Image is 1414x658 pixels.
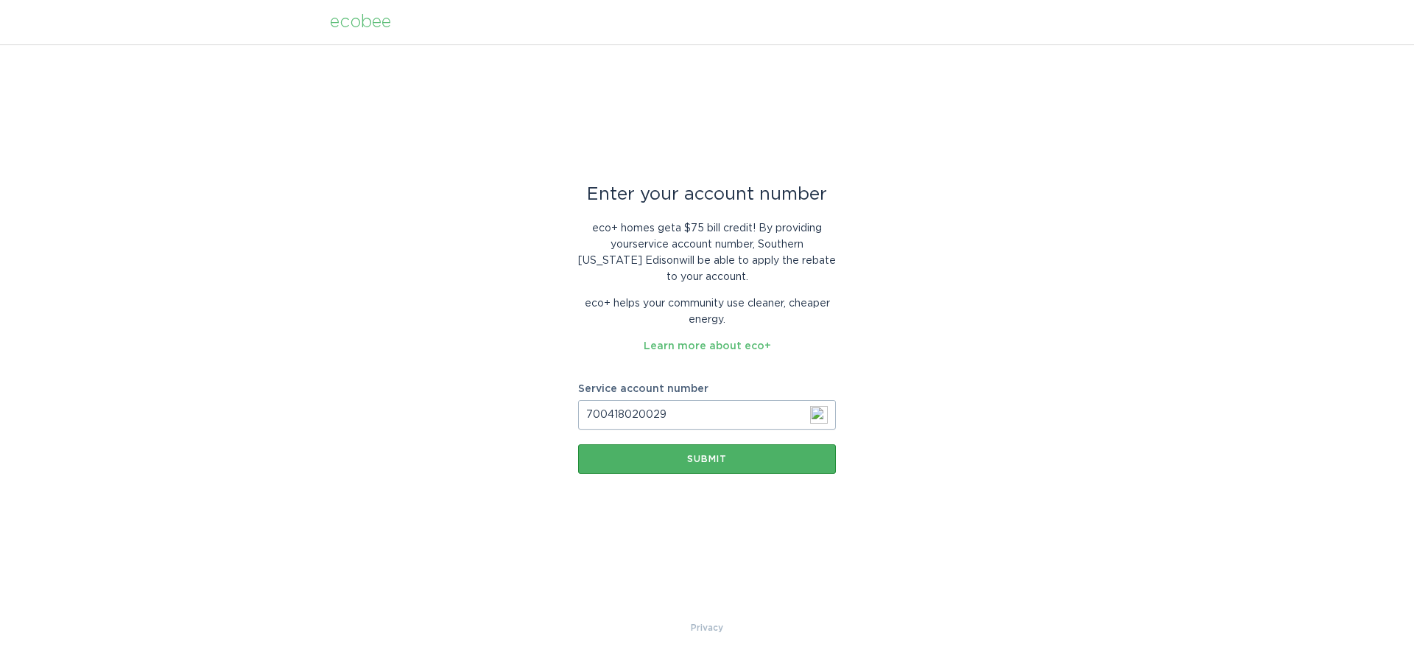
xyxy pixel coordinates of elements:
[644,341,771,351] a: Learn more about eco+
[330,14,391,30] div: ecobee
[578,444,836,474] button: Submit
[585,455,829,463] div: Submit
[691,620,723,636] a: Privacy Policy & Terms of Use
[578,295,836,328] p: eco+ helps your community use cleaner, cheaper energy.
[578,186,836,203] div: Enter your account number
[810,406,828,424] img: npw-badge-icon-locked.svg
[578,220,836,285] p: eco+ homes get a $75 bill credit ! By providing your service account number , Southern [US_STATE]...
[578,384,836,394] label: Service account number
